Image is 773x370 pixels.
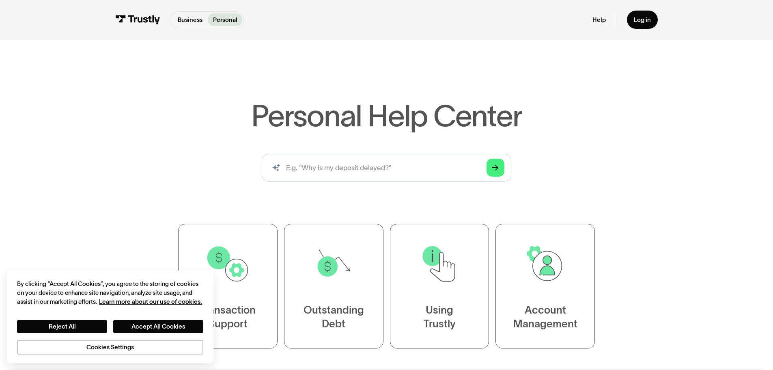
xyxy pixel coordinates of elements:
[178,224,278,348] a: TransactionSupport
[390,224,489,348] a: UsingTrustly
[284,224,383,348] a: OutstandingDebt
[172,13,207,26] a: Business
[262,154,511,182] form: Search
[113,320,203,333] button: Accept All Cookies
[634,16,651,24] div: Log in
[208,13,242,26] a: Personal
[495,224,595,348] a: AccountManagement
[178,15,202,24] p: Business
[17,279,203,307] div: By clicking “Accept All Cookies”, you agree to the storing of cookies on your device to enhance s...
[7,270,213,363] div: Cookie banner
[513,304,577,331] div: Account Management
[592,16,606,24] a: Help
[17,340,203,355] button: Cookies Settings
[423,304,455,331] div: Using Trustly
[17,279,203,355] div: Privacy
[17,320,107,333] button: Reject All
[213,15,237,24] p: Personal
[99,298,202,305] a: More information about your privacy, opens in a new tab
[200,304,256,331] div: Transaction Support
[627,11,658,29] a: Log in
[115,15,160,24] img: Trustly Logo
[262,154,511,182] input: search
[304,304,364,331] div: Outstanding Debt
[251,101,521,131] h1: Personal Help Center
